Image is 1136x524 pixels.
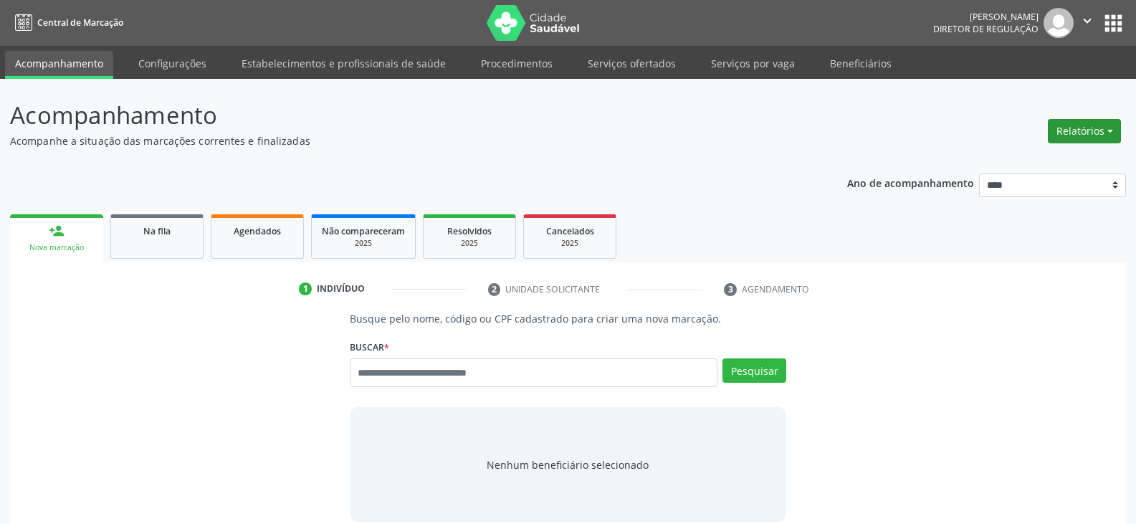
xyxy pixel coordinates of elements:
div: [PERSON_NAME] [933,11,1039,23]
a: Beneficiários [820,51,902,76]
p: Acompanhamento [10,97,791,133]
label: Buscar [350,336,389,358]
a: Configurações [128,51,216,76]
a: Serviços por vaga [701,51,805,76]
p: Busque pelo nome, código ou CPF cadastrado para criar uma nova marcação. [350,311,786,326]
p: Ano de acompanhamento [847,173,974,191]
button: Pesquisar [722,358,786,383]
span: Cancelados [546,225,594,237]
div: 2025 [434,238,505,249]
a: Procedimentos [471,51,563,76]
div: 1 [299,282,312,295]
i:  [1079,13,1095,29]
span: Diretor de regulação [933,23,1039,35]
div: 2025 [534,238,606,249]
a: Estabelecimentos e profissionais de saúde [232,51,456,76]
div: person_add [49,223,65,239]
p: Acompanhe a situação das marcações correntes e finalizadas [10,133,791,148]
div: Indivíduo [317,282,365,295]
span: Agendados [234,225,281,237]
div: 2025 [322,238,405,249]
a: Acompanhamento [5,51,113,79]
button:  [1074,8,1101,38]
span: Resolvidos [447,225,492,237]
button: Relatórios [1048,119,1121,143]
img: img [1044,8,1074,38]
span: Central de Marcação [37,16,123,29]
span: Na fila [143,225,171,237]
button: apps [1101,11,1126,36]
a: Serviços ofertados [578,51,686,76]
div: Nova marcação [20,242,93,253]
a: Central de Marcação [10,11,123,34]
span: Não compareceram [322,225,405,237]
span: Nenhum beneficiário selecionado [487,457,649,472]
